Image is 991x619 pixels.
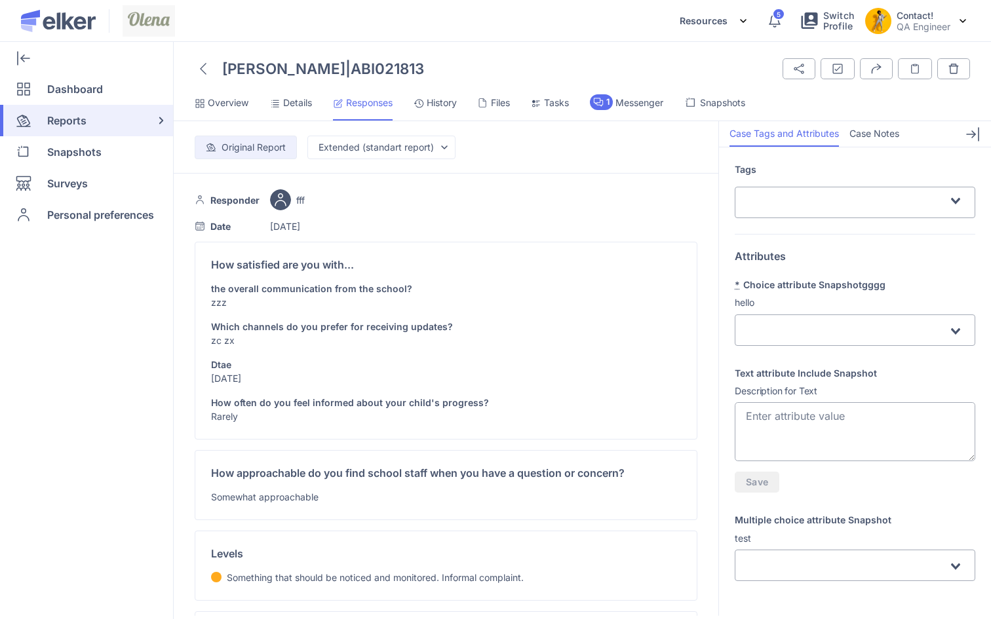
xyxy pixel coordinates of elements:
[47,105,87,136] span: Reports
[47,136,102,168] span: Snapshots
[909,63,921,75] img: notes
[211,358,489,371] div: Dtae
[777,11,781,18] span: 5
[735,163,975,176] label: Tags
[738,16,748,26] img: svg%3e
[208,96,249,109] span: Overview
[206,142,216,153] img: document
[865,8,891,34] img: avatar
[211,333,489,347] div: zc zx
[21,10,96,32] img: Elker
[296,193,305,207] span: fff
[735,250,975,263] div: Attributes
[211,320,489,333] div: Which channels do you prefer for receiving updates?
[47,73,103,105] span: Dashboard
[222,140,286,154] div: Original Report
[195,221,205,231] img: calendar
[544,96,569,109] span: Tasks
[491,96,510,109] span: Files
[871,64,882,74] img: export
[211,258,354,271] div: How satisfied are you with...
[47,168,88,199] span: Surveys
[346,96,393,109] span: Responses
[729,127,839,140] span: Case Tags and Attributes
[210,219,231,233] span: Date
[211,409,489,423] div: Rarely
[211,490,319,504] div: Somewhat approachable
[735,187,975,218] div: Search for option
[319,140,434,154] div: Extended (standart report)
[123,5,175,37] img: Screenshot_2024-07-24_at_11%282%29.53.03.png
[47,199,154,231] span: Personal preferences
[735,550,975,581] div: Search for option
[211,466,625,479] div: How approachable do you find school staff when you have a question or concern?
[615,96,663,109] span: Messenger
[735,278,740,289] abbr: Required
[735,278,975,291] label: Choice attribute Snapshotgggg
[195,195,205,205] img: person
[960,19,966,23] img: svg%3e
[211,396,489,409] div: How often do you feel informed about your child's progress?
[735,367,975,379] label: Text attribute Include Snapshot
[680,8,748,34] div: Resources
[427,96,457,109] span: History
[283,96,312,109] span: Details
[270,219,300,233] span: [DATE]
[700,96,745,109] span: Snapshots
[270,189,291,210] img: avatar
[211,282,489,295] div: the overall communication from the school?
[747,559,948,574] input: Search for option
[948,64,959,74] img: svg%3e
[211,295,489,309] div: zzz
[747,193,948,208] input: Search for option
[849,127,899,140] span: Case Notes
[747,323,948,339] input: Search for option
[210,193,260,207] span: Responder
[345,60,351,77] span: |
[351,60,424,77] span: ABI021813
[735,296,975,309] p: hello
[227,571,524,584] div: Something that should be noticed and monitored. Informal complaint.
[606,97,610,107] span: 1
[897,21,950,32] p: QA Engineer
[735,385,975,398] p: Description for Text
[735,532,975,545] p: test
[735,514,975,526] label: Multiple choice attribute Snapshot
[222,60,345,77] span: [PERSON_NAME]
[211,547,243,560] div: Levels
[897,10,950,21] h5: Contact!
[794,64,804,74] img: svg%3e
[211,371,489,385] div: [DATE]
[823,10,855,31] span: Switch Profile
[735,314,975,346] div: Search for option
